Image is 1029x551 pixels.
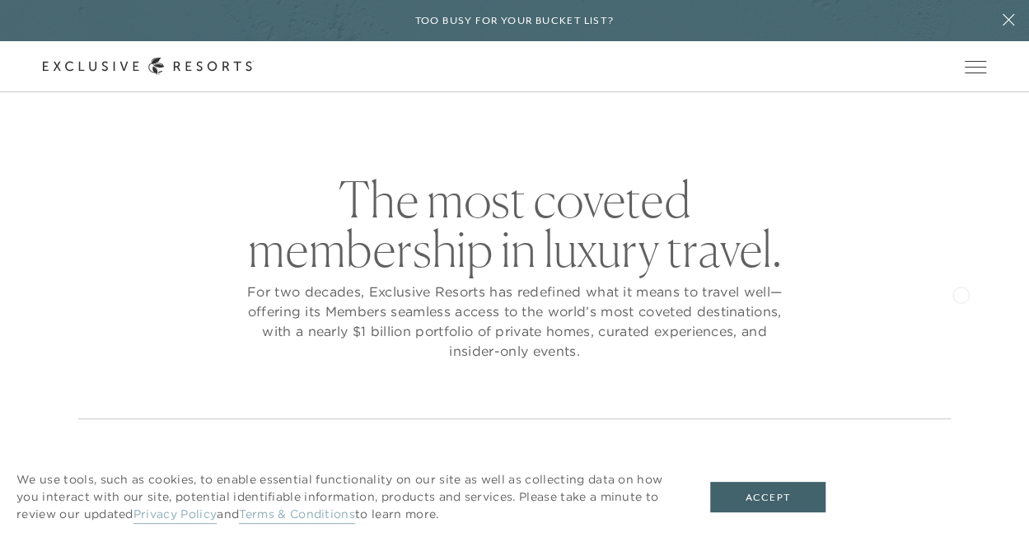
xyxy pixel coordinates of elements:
[239,507,355,524] a: Terms & Conditions
[243,175,787,273] h2: The most coveted membership in luxury travel.
[415,13,615,29] h6: Too busy for your bucket list?
[710,482,826,513] button: Accept
[243,282,787,361] p: For two decades, Exclusive Resorts has redefined what it means to travel well—offering its Member...
[133,507,217,524] a: Privacy Policy
[16,471,677,523] p: We use tools, such as cookies, to enable essential functionality on our site as well as collectin...
[965,61,986,72] button: Open navigation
